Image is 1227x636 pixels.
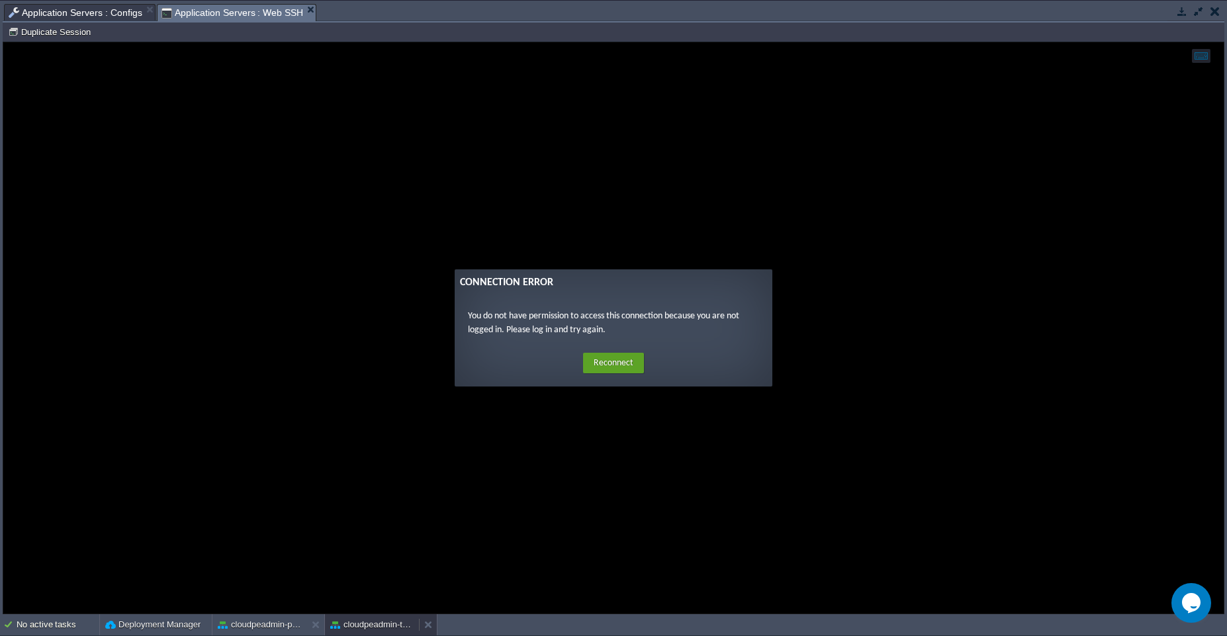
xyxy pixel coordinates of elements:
[9,5,142,21] span: Application Servers : Configs
[218,618,301,631] button: cloudpeadmin-production
[105,618,201,631] button: Deployment Manager
[330,618,414,631] button: cloudpeadmin-test
[17,614,99,635] div: No active tasks
[465,267,756,295] p: You do not have permission to access this connection because you are not logged in. Please log in...
[1171,583,1214,623] iframe: chat widget
[457,232,764,248] div: Connection Error
[8,26,95,38] button: Duplicate Session
[161,5,304,21] span: Application Servers : Web SSH
[580,310,641,332] button: Reconnect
